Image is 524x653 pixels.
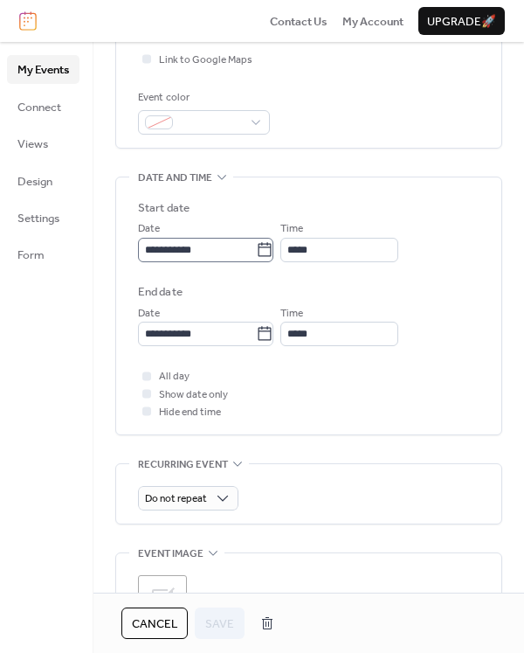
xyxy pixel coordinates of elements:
[138,305,160,323] span: Date
[418,7,505,35] button: Upgrade🚀
[121,608,188,639] button: Cancel
[7,129,79,157] a: Views
[280,305,303,323] span: Time
[280,220,303,238] span: Time
[132,615,177,633] span: Cancel
[270,12,327,30] a: Contact Us
[159,386,228,404] span: Show date only
[17,210,59,227] span: Settings
[159,404,221,421] span: Hide end time
[17,247,45,264] span: Form
[145,489,207,509] span: Do not repeat
[138,170,212,187] span: Date and time
[138,575,187,624] div: ;
[7,167,79,195] a: Design
[342,13,403,31] span: My Account
[342,12,403,30] a: My Account
[138,545,203,563] span: Event image
[138,455,228,473] span: Recurring event
[17,61,69,79] span: My Events
[138,283,183,301] div: End date
[17,99,61,116] span: Connect
[17,135,48,153] span: Views
[17,173,52,191] span: Design
[427,13,496,31] span: Upgrade 🚀
[159,368,190,386] span: All day
[138,220,160,238] span: Date
[159,52,252,69] span: Link to Google Maps
[7,204,79,232] a: Settings
[7,93,79,121] a: Connect
[7,240,79,268] a: Form
[270,13,327,31] span: Contact Us
[138,199,190,217] div: Start date
[19,11,37,31] img: logo
[138,89,266,107] div: Event color
[7,55,79,83] a: My Events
